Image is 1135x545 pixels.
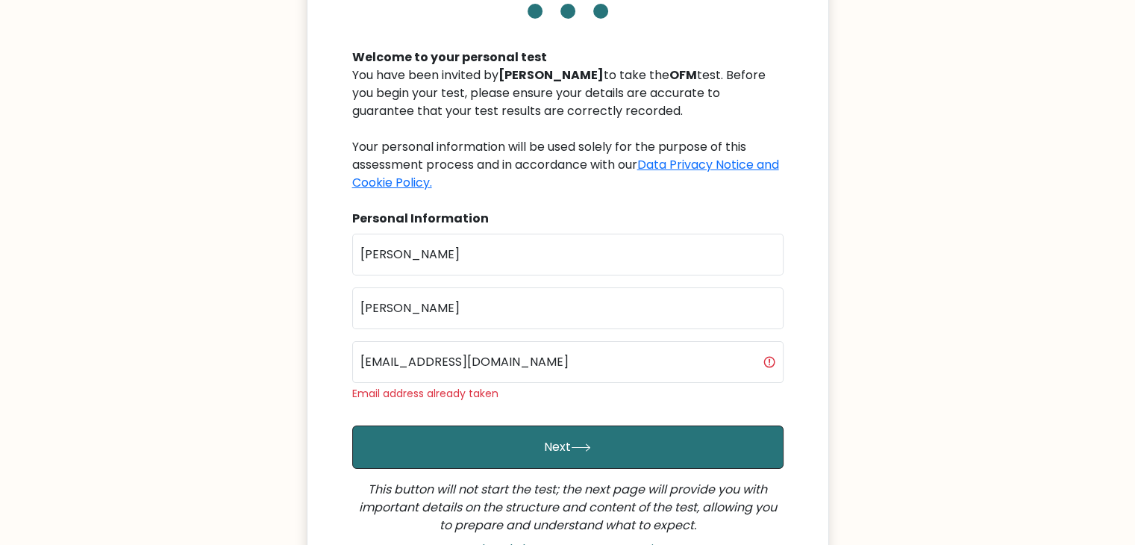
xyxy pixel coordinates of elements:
input: Last name [352,287,784,329]
b: OFM [669,66,697,84]
a: Data Privacy Notice and Cookie Policy. [352,156,779,191]
button: Next [352,426,784,469]
b: [PERSON_NAME] [498,66,604,84]
div: Welcome to your personal test [352,49,784,66]
div: You have been invited by to take the test. Before you begin your test, please ensure your details... [352,66,784,192]
div: Personal Information [352,210,784,228]
input: First name [352,234,784,275]
div: Email address already taken [352,386,784,402]
i: This button will not start the test; the next page will provide you with important details on the... [359,481,777,534]
input: Email [352,341,784,383]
